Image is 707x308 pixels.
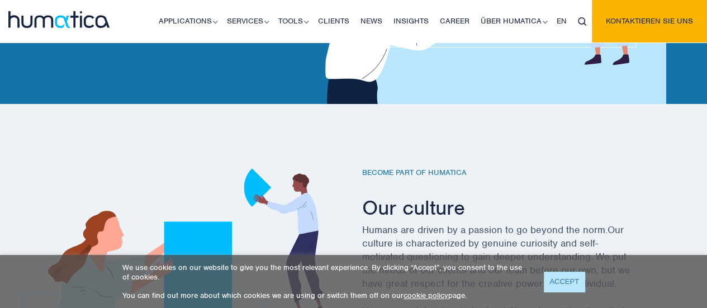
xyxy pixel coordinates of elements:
[578,17,586,26] img: search_icon
[549,277,579,286] font: ACCEPT
[481,16,542,26] font: Über Humatica
[122,291,404,300] font: You can find out more about which cookies we are using or switch them off on our
[606,16,693,26] font: Kontaktieren Sie uns
[448,291,467,300] font: page.
[362,195,465,220] font: Our culture
[393,16,429,26] font: Insights
[362,224,608,236] font: Humans are driven by a passion to go beyond the norm.
[557,16,567,26] font: EN
[227,16,263,26] font: Services
[122,263,522,282] font: We use cookies on our website to give you the most relevant experience. By clicking “Accept”, you...
[8,11,110,28] img: logo
[362,168,467,177] font: Become part of Humatica
[318,16,349,26] font: clients
[278,16,303,26] font: Tools
[440,16,469,26] font: career
[159,16,212,26] font: Applications
[544,272,585,292] a: ACCEPT
[360,16,382,26] font: News
[404,291,448,300] a: cookie policy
